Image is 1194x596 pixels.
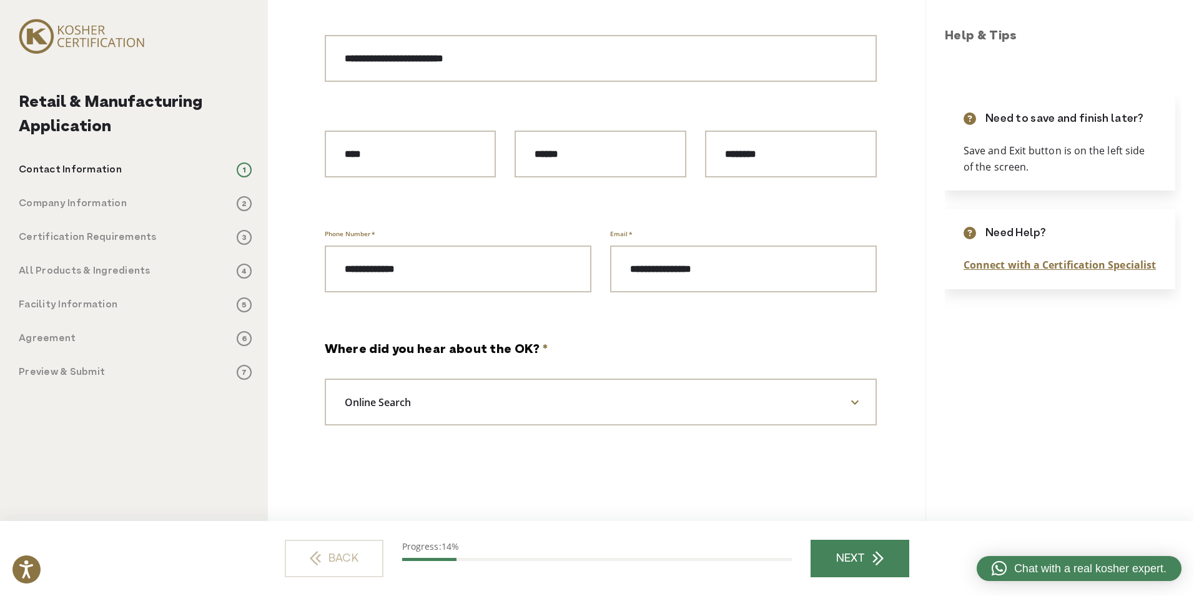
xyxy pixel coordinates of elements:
[237,331,252,346] span: 6
[326,392,439,413] span: Online Search
[19,162,122,177] p: Contact Information
[19,264,150,279] p: All Products & Ingredients
[985,225,1046,242] p: Need Help?
[977,556,1182,581] a: Chat with a real kosher expert.
[237,196,252,211] span: 2
[402,540,792,553] p: Progress:
[19,331,76,346] p: Agreement
[1014,560,1167,577] span: Chat with a real kosher expert.
[325,227,375,240] label: Phone Number
[442,540,459,552] span: 14%
[237,230,252,245] span: 3
[811,540,909,577] a: NEXT
[19,196,127,211] p: Company Information
[237,297,252,312] span: 5
[945,27,1182,46] h3: Help & Tips
[964,258,1156,272] a: Connect with a Certification Specialist
[19,230,157,245] p: Certification Requirements
[237,264,252,279] span: 4
[19,297,117,312] p: Facility Information
[237,365,252,380] span: 7
[237,162,252,177] span: 1
[964,143,1157,175] p: Save and Exit button is on the left side of the screen.
[610,227,633,240] label: Email
[19,365,105,380] p: Preview & Submit
[325,341,548,360] label: Where did you hear about the OK?
[19,91,252,139] h2: Retail & Manufacturing Application
[325,379,877,425] span: Online Search
[985,111,1144,127] p: Need to save and finish later?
